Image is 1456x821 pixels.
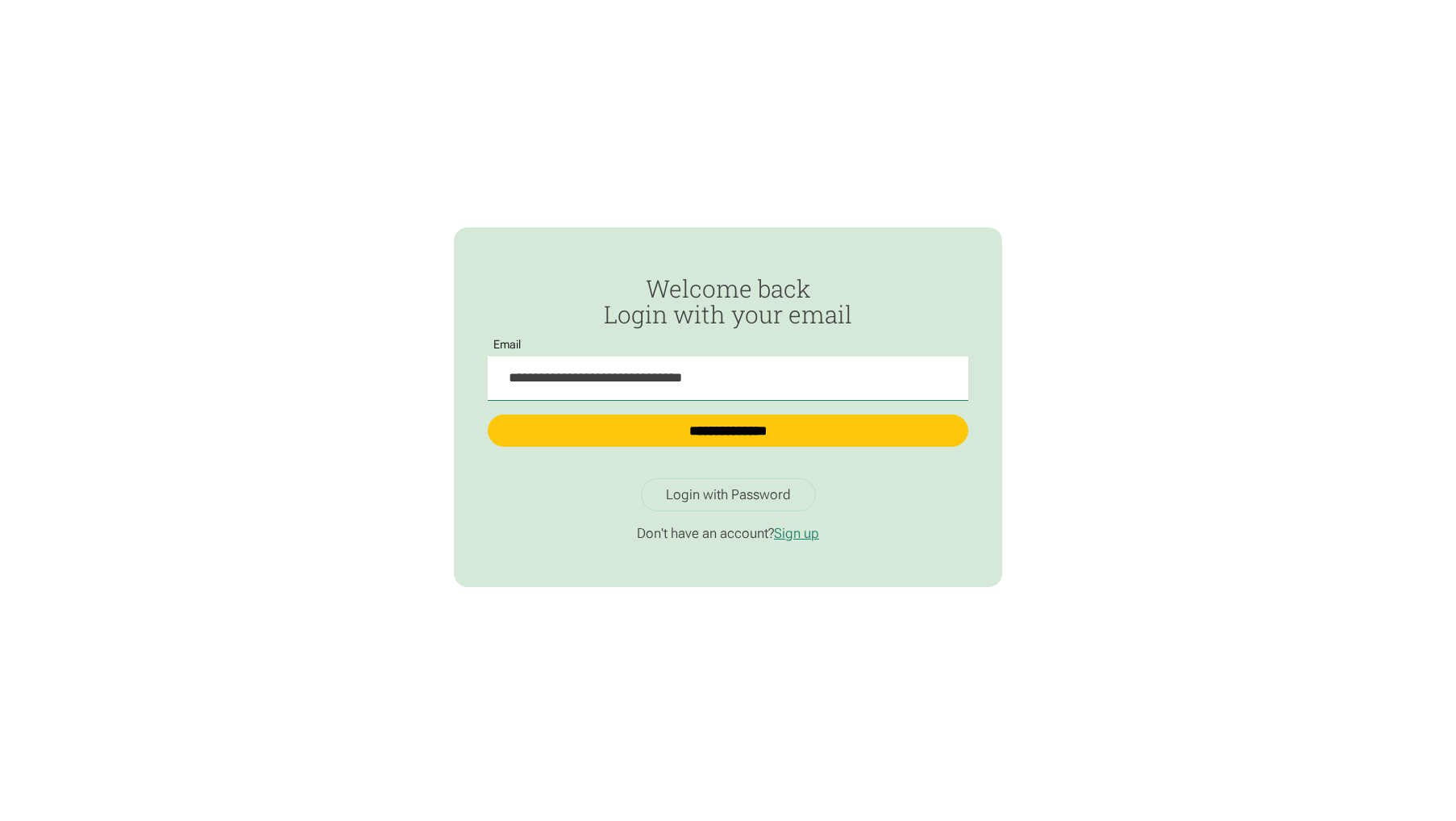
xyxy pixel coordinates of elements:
form: Passwordless Login [488,276,968,465]
a: Sign up [774,525,819,541]
div: Login with Password [666,486,791,503]
h2: Welcome back Login with your email [488,276,968,329]
label: Email [488,339,526,352]
p: Don't have an account? [488,525,968,542]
